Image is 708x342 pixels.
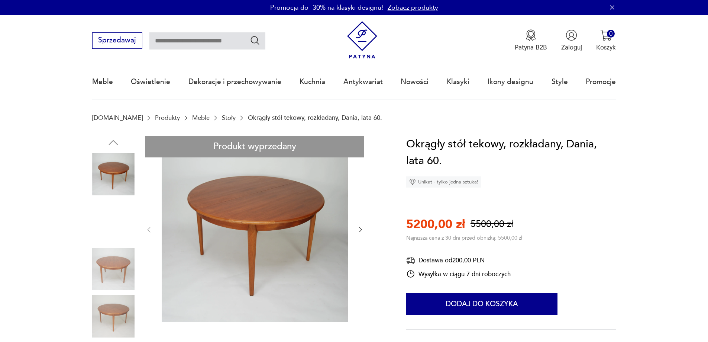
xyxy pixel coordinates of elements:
[192,114,210,121] a: Meble
[92,248,135,290] img: Zdjęcie produktu Okrągły stół tekowy, rozkładany, Dania, lata 60.
[155,114,180,121] a: Produkty
[406,234,522,242] p: Najniższa cena z 30 dni przed obniżką: 5500,00 zł
[600,29,612,41] img: Ikona koszyka
[406,136,616,170] h1: Okrągły stół tekowy, rozkładany, Dania, lata 60.
[343,65,383,99] a: Antykwariat
[250,35,261,46] button: Szukaj
[162,136,348,323] img: Zdjęcie produktu Okrągły stół tekowy, rozkładany, Dania, lata 60.
[92,200,135,243] img: Zdjęcie produktu Okrągły stół tekowy, rozkładany, Dania, lata 60.
[270,3,383,12] p: Promocja do -30% na klasyki designu!
[515,43,547,52] p: Patyna B2B
[401,65,429,99] a: Nowości
[586,65,616,99] a: Promocje
[409,179,416,185] img: Ikona diamentu
[447,65,469,99] a: Klasyki
[561,29,582,52] button: Zaloguj
[406,256,511,265] div: Dostawa od 200,00 PLN
[552,65,568,99] a: Style
[561,43,582,52] p: Zaloguj
[471,218,513,231] p: 5500,00 zł
[488,65,533,99] a: Ikony designu
[222,114,236,121] a: Stoły
[406,256,415,265] img: Ikona dostawy
[406,216,465,233] p: 5200,00 zł
[515,29,547,52] a: Ikona medaluPatyna B2B
[406,176,481,188] div: Unikat - tylko jedna sztuka!
[300,65,325,99] a: Kuchnia
[343,21,381,59] img: Patyna - sklep z meblami i dekoracjami vintage
[515,29,547,52] button: Patyna B2B
[566,29,577,41] img: Ikonka użytkownika
[596,43,616,52] p: Koszyk
[92,114,143,121] a: [DOMAIN_NAME]
[406,269,511,278] div: Wysyłka w ciągu 7 dni roboczych
[145,136,364,158] div: Produkt wyprzedany
[188,65,281,99] a: Dekoracje i przechowywanie
[388,3,438,12] a: Zobacz produkty
[92,295,135,338] img: Zdjęcie produktu Okrągły stół tekowy, rozkładany, Dania, lata 60.
[92,38,142,44] a: Sprzedawaj
[92,153,135,195] img: Zdjęcie produktu Okrągły stół tekowy, rozkładany, Dania, lata 60.
[92,65,113,99] a: Meble
[248,114,382,121] p: Okrągły stół tekowy, rozkładany, Dania, lata 60.
[607,30,615,38] div: 0
[92,32,142,49] button: Sprzedawaj
[525,29,537,41] img: Ikona medalu
[131,65,170,99] a: Oświetlenie
[406,293,557,315] button: Dodaj do koszyka
[596,29,616,52] button: 0Koszyk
